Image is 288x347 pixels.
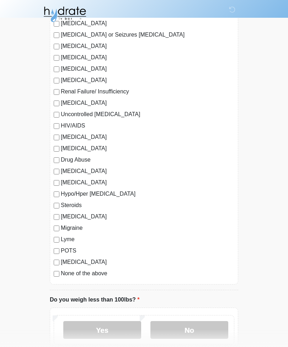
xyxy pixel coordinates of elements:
input: [MEDICAL_DATA] [54,135,59,140]
input: Hypo/Hper [MEDICAL_DATA] [54,191,59,197]
label: None of the above [61,269,234,278]
input: [MEDICAL_DATA] [54,169,59,174]
label: [MEDICAL_DATA] [61,99,234,107]
label: [MEDICAL_DATA] [61,53,234,62]
input: POTS [54,248,59,254]
input: Renal Failure/ Insufficiency [54,89,59,95]
input: [MEDICAL_DATA] [54,44,59,49]
input: Steroids [54,203,59,208]
label: [MEDICAL_DATA] [61,76,234,85]
input: [MEDICAL_DATA] [54,55,59,61]
input: HIV/AIDS [54,123,59,129]
label: [MEDICAL_DATA] [61,178,234,187]
label: Drug Abuse [61,156,234,164]
label: [MEDICAL_DATA] [61,42,234,50]
input: Uncontrolled [MEDICAL_DATA] [54,112,59,118]
label: Migraine [61,224,234,232]
input: Lyme [54,237,59,243]
input: [MEDICAL_DATA] [54,180,59,186]
input: [MEDICAL_DATA] [54,260,59,265]
label: [MEDICAL_DATA] [61,133,234,141]
label: [MEDICAL_DATA] [61,258,234,266]
label: [MEDICAL_DATA] [61,167,234,175]
input: Migraine [54,226,59,231]
label: No [150,321,228,339]
label: Lyme [61,235,234,244]
input: None of the above [54,271,59,277]
label: Yes [63,321,141,339]
input: Drug Abuse [54,157,59,163]
label: Hypo/Hper [MEDICAL_DATA] [61,190,234,198]
label: [MEDICAL_DATA] [61,212,234,221]
label: POTS [61,246,234,255]
label: Do you weigh less than 100lbs? [50,296,140,304]
input: [MEDICAL_DATA] [54,78,59,83]
label: [MEDICAL_DATA] [61,65,234,73]
label: [MEDICAL_DATA] or Seizures [MEDICAL_DATA] [61,31,234,39]
img: Hydrate IV Bar - Fort Collins Logo [43,5,87,23]
label: Uncontrolled [MEDICAL_DATA] [61,110,234,119]
label: Steroids [61,201,234,210]
input: [MEDICAL_DATA] [54,101,59,106]
label: HIV/AIDS [61,121,234,130]
input: [MEDICAL_DATA] or Seizures [MEDICAL_DATA] [54,32,59,38]
input: [MEDICAL_DATA] [54,214,59,220]
input: [MEDICAL_DATA] [54,66,59,72]
label: [MEDICAL_DATA] [61,144,234,153]
input: [MEDICAL_DATA] [54,146,59,152]
label: Renal Failure/ Insufficiency [61,87,234,96]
